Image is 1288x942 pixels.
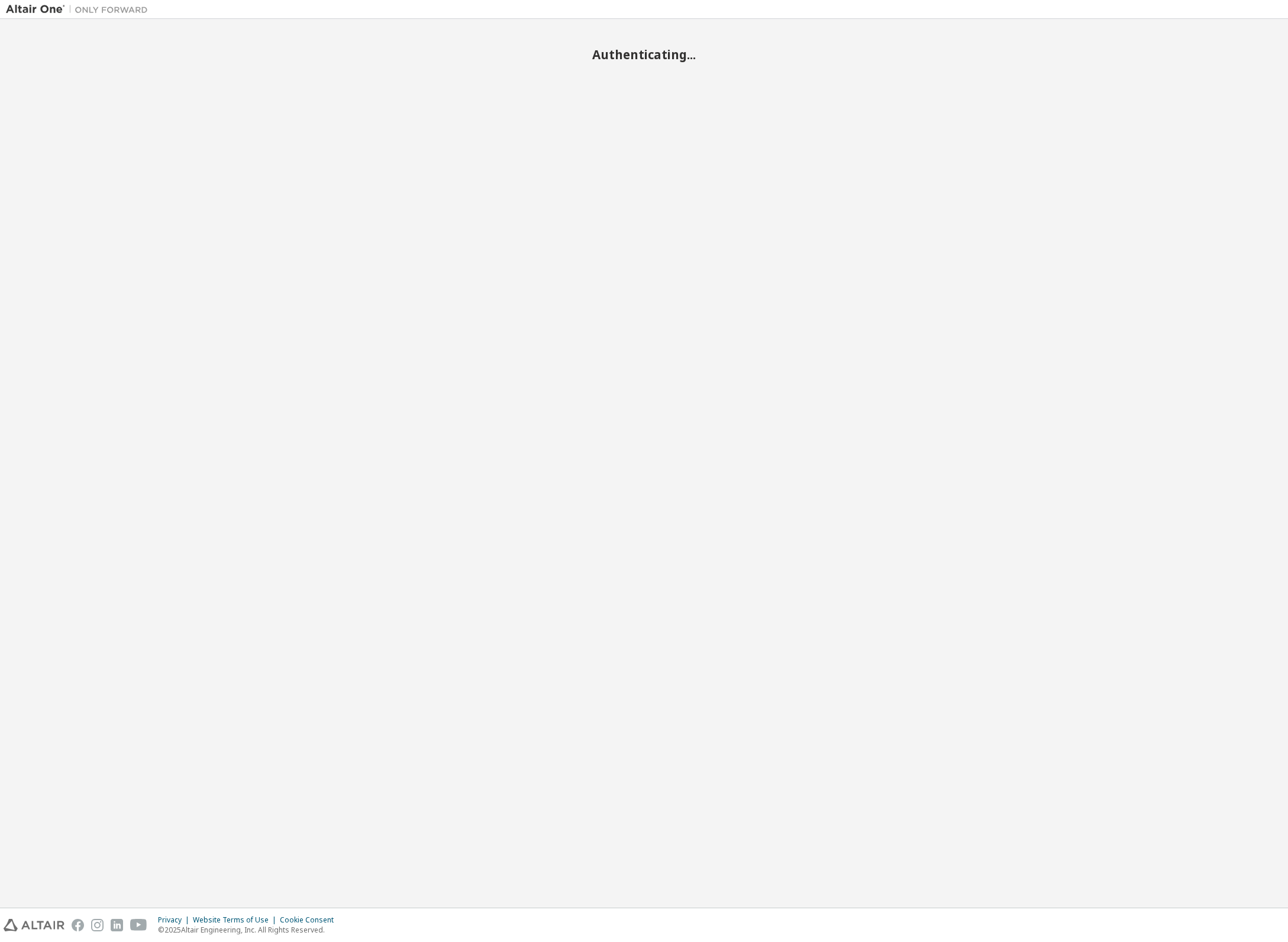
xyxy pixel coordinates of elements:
[193,915,280,925] div: Website Terms of Use
[158,915,193,925] div: Privacy
[91,919,104,931] img: instagram.svg
[4,919,64,931] img: altair_logo.svg
[6,4,154,15] img: Altair One
[72,919,84,931] img: facebook.svg
[280,915,341,925] div: Cookie Consent
[6,47,1282,62] h2: Authenticating...
[111,919,123,931] img: linkedin.svg
[158,925,341,935] p: © 2025 Altair Engineering, Inc. All Rights Reserved.
[130,919,147,931] img: youtube.svg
